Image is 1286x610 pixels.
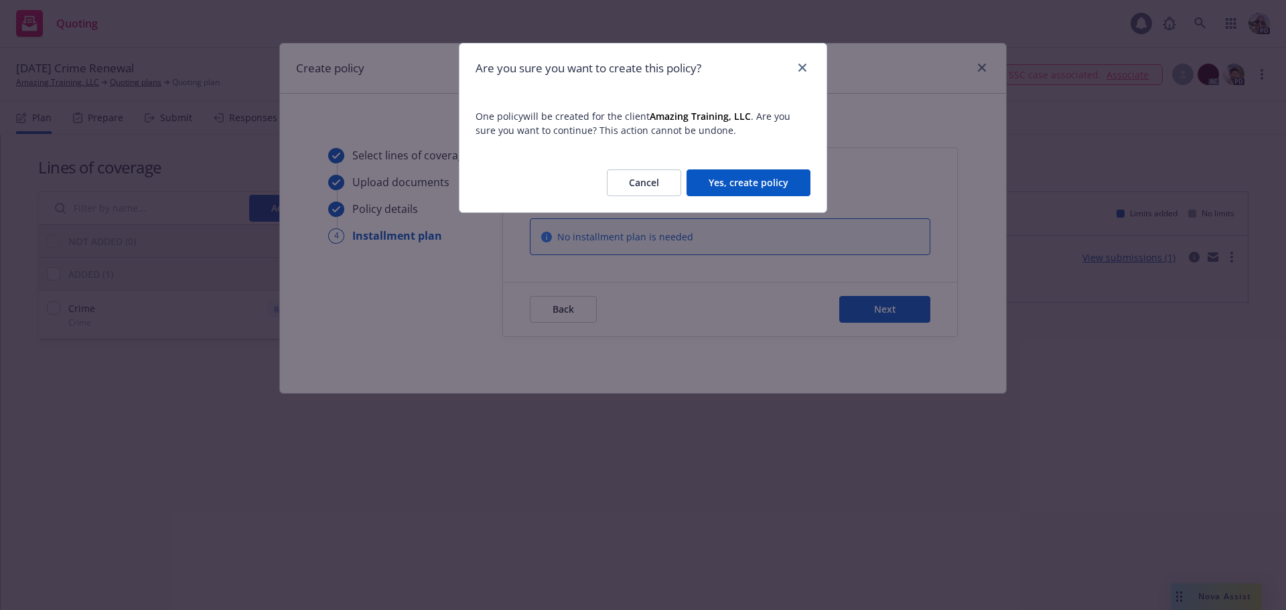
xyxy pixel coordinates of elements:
a: close [794,60,810,76]
button: Yes, create policy [687,169,810,196]
span: One policy will be created for the client . Are you sure you want to continue? This action cannot... [476,109,810,137]
button: Cancel [607,169,681,196]
h1: Are you sure you want to create this policy? [476,60,701,77]
strong: Amazing Training, LLC [650,110,751,123]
